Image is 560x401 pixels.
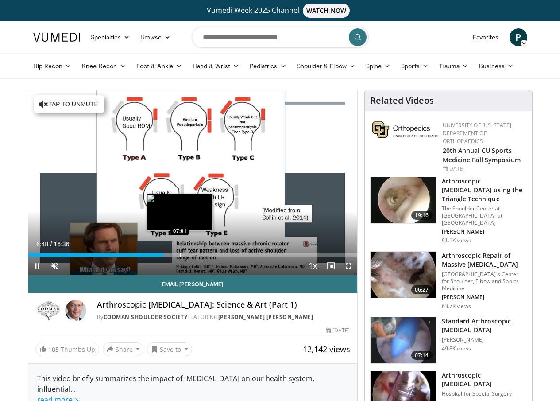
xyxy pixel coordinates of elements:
span: 07:14 [411,351,433,360]
img: Avatar [65,300,86,321]
video-js: Video Player [28,90,357,275]
p: 63.7K views [442,303,471,310]
p: The Shoulder Center at [GEOGRAPHIC_DATA] at [GEOGRAPHIC_DATA] [442,205,527,226]
a: Favorites [467,28,504,46]
h4: Arthroscopic [MEDICAL_DATA]: Science & Art (Part 1) [97,300,350,310]
p: 49.8K views [442,345,471,352]
p: [PERSON_NAME] [442,228,527,235]
h3: Standard Arthroscopic [MEDICAL_DATA] [442,317,527,335]
a: Vumedi Week 2025 ChannelWATCH NOW [35,4,526,18]
a: 105 Thumbs Up [35,343,99,356]
h3: Arthroscopic [MEDICAL_DATA] using the Triangle Technique [442,177,527,203]
a: P [510,28,527,46]
p: [PERSON_NAME] [442,336,527,343]
a: Hip Recon [28,57,77,75]
span: 12,142 views [303,344,350,354]
a: Spine [361,57,396,75]
img: Codman Shoulder Society [35,300,62,321]
p: [PERSON_NAME] [442,294,527,301]
p: Hospital for Special Surgery [442,390,527,397]
h3: Arthroscopic [MEDICAL_DATA] [442,371,527,389]
a: 06:27 Arthroscopic Repair of Massive [MEDICAL_DATA] [GEOGRAPHIC_DATA]'s Center for Shoulder, Elbo... [370,251,527,310]
span: / [50,241,52,248]
img: 355603a8-37da-49b6-856f-e00d7e9307d3.png.150x105_q85_autocrop_double_scale_upscale_version-0.2.png [372,121,438,138]
img: krish_3.png.150x105_q85_crop-smart_upscale.jpg [371,177,436,223]
a: 07:14 Standard Arthroscopic [MEDICAL_DATA] [PERSON_NAME] 49.8K views [370,317,527,364]
button: Playback Rate [304,257,322,275]
button: Tap to unmute [34,95,104,113]
a: Shoulder & Elbow [292,57,361,75]
a: Trauma [434,57,474,75]
img: VuMedi Logo [33,33,80,42]
div: By FEATURING [97,313,350,321]
span: 105 [48,345,59,354]
button: Fullscreen [340,257,357,275]
div: Progress Bar [28,253,357,257]
a: Browse [135,28,176,46]
a: Foot & Ankle [131,57,187,75]
p: [GEOGRAPHIC_DATA]'s Center for Shoulder, Elbow and Sports Medicine [442,271,527,292]
a: 19:16 Arthroscopic [MEDICAL_DATA] using the Triangle Technique The Shoulder Center at [GEOGRAPHIC... [370,177,527,244]
button: Save to [147,342,192,356]
img: 281021_0002_1.png.150x105_q85_crop-smart_upscale.jpg [371,252,436,298]
span: WATCH NOW [303,4,350,18]
a: Knee Recon [77,57,131,75]
a: 20th Annual CU Sports Medicine Fall Symposium [443,146,521,164]
a: Pediatrics [244,57,292,75]
a: Hand & Wrist [187,57,244,75]
div: [DATE] [326,327,350,335]
img: 38854_0000_3.png.150x105_q85_crop-smart_upscale.jpg [371,317,436,363]
input: Search topics, interventions [192,27,369,48]
a: Business [474,57,519,75]
span: 6:48 [36,241,48,248]
span: 06:27 [411,285,433,294]
button: Share [103,342,144,356]
a: Specialties [85,28,135,46]
h4: Related Videos [370,95,434,106]
img: image.jpeg [147,194,213,231]
a: Sports [396,57,434,75]
a: Codman Shoulder Society [104,313,188,321]
button: Enable picture-in-picture mode [322,257,340,275]
a: Email [PERSON_NAME] [28,275,357,293]
a: University of [US_STATE] Department of Orthopaedics [443,121,512,145]
p: 91.1K views [442,237,471,244]
span: 19:16 [411,211,433,220]
span: 16:36 [54,241,69,248]
button: Pause [28,257,46,275]
h3: Arthroscopic Repair of Massive [MEDICAL_DATA] [442,251,527,269]
a: [PERSON_NAME] [PERSON_NAME] [218,313,313,321]
div: [DATE] [443,165,525,173]
button: Unmute [46,257,64,275]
